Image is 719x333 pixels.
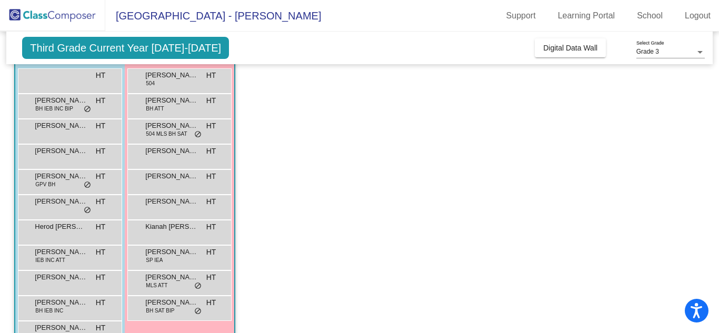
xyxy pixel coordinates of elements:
span: [PERSON_NAME] [145,95,198,106]
span: HT [206,272,216,283]
span: HT [206,146,216,157]
span: [PERSON_NAME] [35,322,87,333]
span: do_not_disturb_alt [194,307,202,316]
span: MLS ATT [146,281,167,289]
button: Digital Data Wall [535,38,606,57]
span: [PERSON_NAME] [35,272,87,282]
span: [PERSON_NAME] [35,247,87,257]
span: [PERSON_NAME] [35,196,87,207]
span: HT [206,95,216,106]
span: HT [96,221,106,233]
a: School [628,7,671,24]
span: HT [96,247,106,258]
a: Logout [676,7,719,24]
span: [PERSON_NAME] [145,247,198,257]
span: HT [96,196,106,207]
span: [PERSON_NAME] [35,95,87,106]
span: do_not_disturb_alt [84,181,91,189]
span: [PERSON_NAME] [145,120,198,131]
span: [PERSON_NAME] [145,196,198,207]
span: GPV BH [35,180,55,188]
a: Support [498,7,544,24]
span: HT [206,221,216,233]
span: Third Grade Current Year [DATE]-[DATE] [22,37,229,59]
span: [PERSON_NAME] [145,70,198,80]
span: HT [96,171,106,182]
span: HT [96,95,106,106]
span: [GEOGRAPHIC_DATA] - [PERSON_NAME] [105,7,321,24]
span: BH ATT [146,105,164,113]
span: HT [96,297,106,308]
span: Herod [PERSON_NAME] [35,221,87,232]
span: IEB INC ATT [35,256,65,264]
span: HT [206,196,216,207]
span: HT [206,247,216,258]
span: [PERSON_NAME] [145,297,198,308]
span: Kianah [PERSON_NAME] [145,221,198,232]
span: [PERSON_NAME] [35,171,87,181]
span: HT [96,120,106,132]
span: Grade 3 [636,48,659,55]
span: 504 [146,79,155,87]
span: HT [206,297,216,308]
span: [PERSON_NAME] [35,146,87,156]
span: HT [96,146,106,157]
span: BH IEB INC [35,307,63,315]
span: 504 MLS BH SAT [146,130,187,138]
span: do_not_disturb_alt [194,282,202,290]
span: HT [206,70,216,81]
span: HT [96,70,106,81]
span: Digital Data Wall [543,44,597,52]
span: HT [206,171,216,182]
span: [PERSON_NAME] [35,120,87,131]
a: Learning Portal [550,7,624,24]
span: do_not_disturb_alt [84,206,91,215]
span: HT [206,120,216,132]
span: HT [96,272,106,283]
span: SP IEA [146,256,163,264]
span: BH SAT BIP [146,307,174,315]
span: do_not_disturb_alt [84,105,91,114]
span: [PERSON_NAME] [145,171,198,181]
span: BH IEB INC BIP [35,105,73,113]
span: [PERSON_NAME] [145,272,198,282]
span: [PERSON_NAME] [35,297,87,308]
span: do_not_disturb_alt [194,130,202,139]
span: [PERSON_NAME] [145,146,198,156]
